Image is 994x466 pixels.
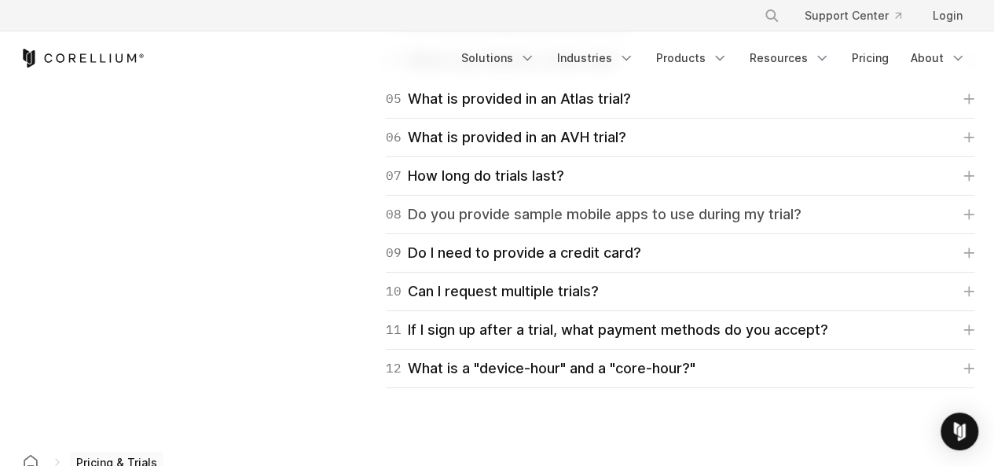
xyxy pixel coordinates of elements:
[941,413,978,450] div: Open Intercom Messenger
[386,358,695,380] div: What is a "device-hour" and a "core-hour?"
[386,204,402,226] span: 08
[920,2,975,30] a: Login
[386,358,402,380] span: 12
[386,319,974,341] a: 11If I sign up after a trial, what payment methods do you accept?
[386,204,801,226] div: Do you provide sample mobile apps to use during my trial?
[20,49,145,68] a: Corellium Home
[792,2,914,30] a: Support Center
[901,44,975,72] a: About
[386,242,641,264] div: Do I need to provide a credit card?
[386,127,402,149] span: 06
[386,88,402,110] span: 05
[548,44,644,72] a: Industries
[386,242,402,264] span: 09
[386,358,974,380] a: 12What is a "device-hour" and a "core-hour?"
[386,204,974,226] a: 08Do you provide sample mobile apps to use during my trial?
[386,281,974,303] a: 10Can I request multiple trials?
[842,44,898,72] a: Pricing
[386,319,402,341] span: 11
[740,44,839,72] a: Resources
[386,88,974,110] a: 05What is provided in an Atlas trial?
[386,165,564,187] div: How long do trials last?
[647,44,737,72] a: Products
[386,127,626,149] div: What is provided in an AVH trial?
[452,44,545,72] a: Solutions
[386,165,974,187] a: 07How long do trials last?
[452,44,975,72] div: Navigation Menu
[386,127,974,149] a: 06What is provided in an AVH trial?
[386,88,631,110] div: What is provided in an Atlas trial?
[386,281,599,303] div: Can I request multiple trials?
[745,2,975,30] div: Navigation Menu
[386,242,974,264] a: 09Do I need to provide a credit card?
[386,281,402,303] span: 10
[386,165,402,187] span: 07
[757,2,786,30] button: Search
[386,319,828,341] div: If I sign up after a trial, what payment methods do you accept?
